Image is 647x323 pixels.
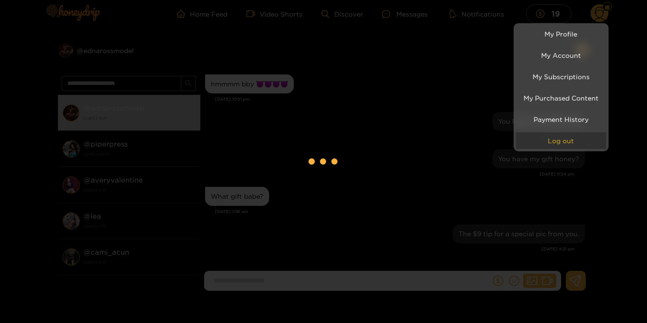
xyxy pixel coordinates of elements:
[516,68,606,85] a: My Subscriptions
[516,132,606,149] button: Log out
[516,26,606,42] a: My Profile
[516,47,606,64] a: My Account
[516,111,606,128] a: Payment History
[516,90,606,106] a: My Purchased Content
